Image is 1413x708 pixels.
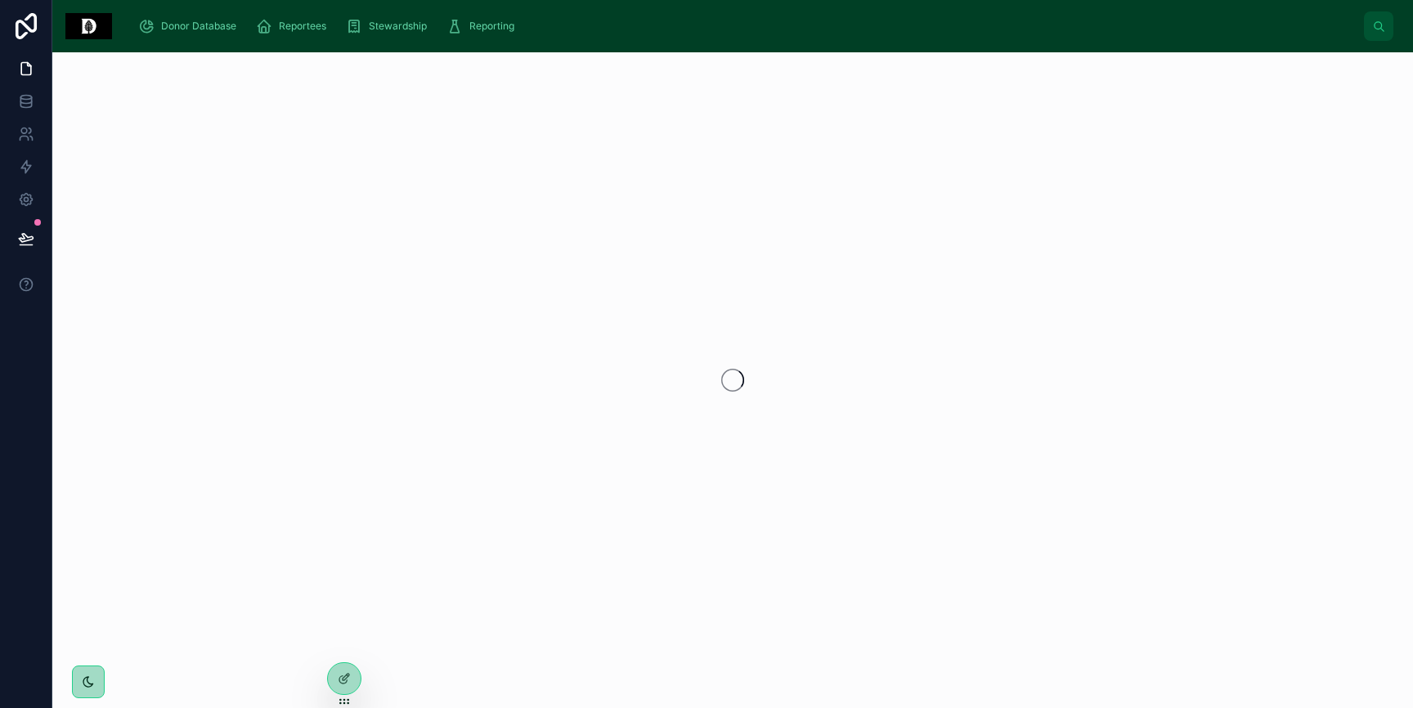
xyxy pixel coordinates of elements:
[469,20,514,33] span: Reporting
[133,11,248,41] a: Donor Database
[125,8,1364,44] div: scrollable content
[369,20,427,33] span: Stewardship
[251,11,338,41] a: Reportees
[161,20,236,33] span: Donor Database
[442,11,526,41] a: Reporting
[279,20,326,33] span: Reportees
[341,11,438,41] a: Stewardship
[65,13,112,39] img: App logo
